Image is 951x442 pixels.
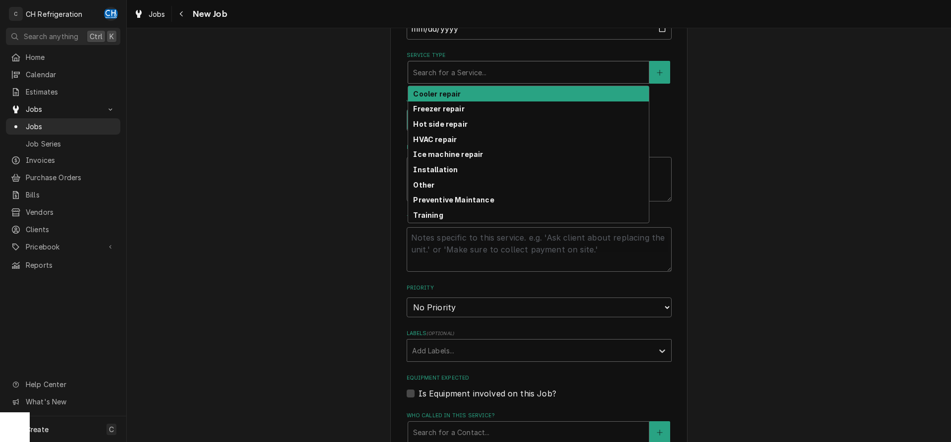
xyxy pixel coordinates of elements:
[130,6,169,22] a: Jobs
[407,51,672,84] div: Service Type
[6,376,120,393] a: Go to Help Center
[6,239,120,255] a: Go to Pricebook
[26,260,115,270] span: Reports
[109,424,114,435] span: C
[413,196,494,204] strong: Preventive Maintance
[26,69,115,80] span: Calendar
[6,101,120,117] a: Go to Jobs
[6,204,120,220] a: Vendors
[413,181,434,189] strong: Other
[407,412,672,420] label: Who called in this service?
[26,87,115,97] span: Estimates
[407,284,672,317] div: Priority
[413,150,483,158] strong: Ice machine repair
[413,120,467,128] strong: Hot side repair
[6,169,120,186] a: Purchase Orders
[6,118,120,135] a: Jobs
[6,28,120,45] button: Search anythingCtrlK
[190,7,227,21] span: New Job
[149,9,165,19] span: Jobs
[657,429,663,436] svg: Create New Contact
[26,139,115,149] span: Job Series
[90,31,103,42] span: Ctrl
[413,90,461,98] strong: Cooler repair
[649,61,670,84] button: Create New Service
[26,242,101,252] span: Pricebook
[6,49,120,65] a: Home
[6,84,120,100] a: Estimates
[419,388,556,399] label: Is Equipment involved on this Job?
[407,96,672,131] div: Job Type
[26,104,101,114] span: Jobs
[407,18,672,40] input: yyyy-mm-dd
[6,152,120,168] a: Invoices
[413,135,457,144] strong: HVAC repair
[407,51,672,59] label: Service Type
[104,7,118,21] div: Chris Hiraga's Avatar
[26,379,114,390] span: Help Center
[407,96,672,104] label: Job Type
[407,330,672,338] label: Labels
[6,221,120,238] a: Clients
[413,165,458,174] strong: Installation
[407,214,672,222] label: Technician Instructions
[24,31,78,42] span: Search anything
[9,7,23,21] div: C
[26,172,115,183] span: Purchase Orders
[413,104,464,113] strong: Freezer repair
[407,330,672,362] div: Labels
[26,9,83,19] div: CH Refrigeration
[407,284,672,292] label: Priority
[407,374,672,399] div: Equipment Expected
[407,374,672,382] label: Equipment Expected
[657,69,663,76] svg: Create New Service
[6,187,120,203] a: Bills
[407,214,672,272] div: Technician Instructions
[413,211,443,219] strong: Training
[6,393,120,410] a: Go to What's New
[109,31,114,42] span: K
[26,224,115,235] span: Clients
[407,144,672,151] label: Reason For Call
[26,121,115,132] span: Jobs
[407,144,672,201] div: Reason For Call
[174,6,190,22] button: Navigate back
[426,331,454,336] span: ( optional )
[26,425,49,434] span: Create
[6,257,120,273] a: Reports
[6,66,120,83] a: Calendar
[26,396,114,407] span: What's New
[26,155,115,165] span: Invoices
[6,136,120,152] a: Job Series
[104,7,118,21] div: CH
[26,52,115,62] span: Home
[26,207,115,217] span: Vendors
[26,190,115,200] span: Bills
